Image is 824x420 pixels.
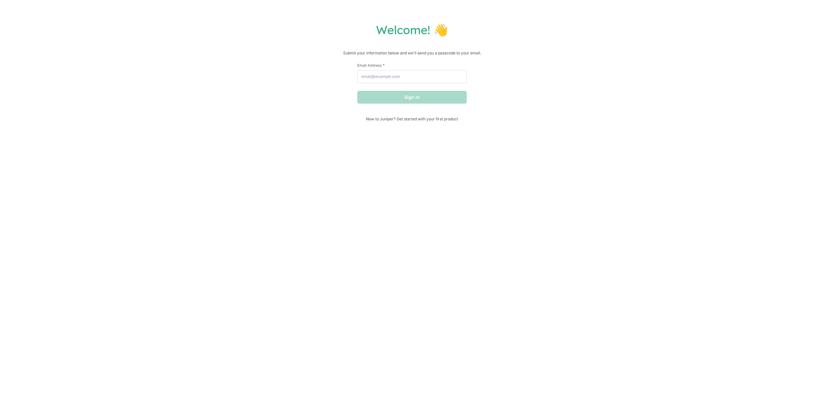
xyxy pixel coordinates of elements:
label: Email Address [357,63,467,68]
h1: Welcome! 👋 [6,23,818,37]
p: Submit your information below and we'll send you a passcode to your email. [6,50,818,56]
span: This field is required. [383,63,385,68]
span: New to Juniper? Get started with your first product [357,117,467,121]
input: email@example.com [357,70,467,83]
